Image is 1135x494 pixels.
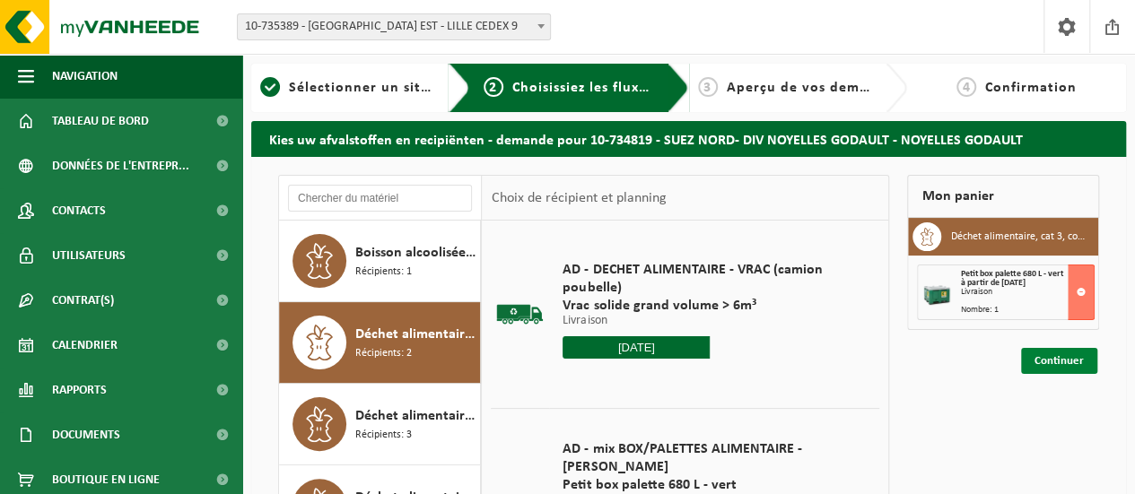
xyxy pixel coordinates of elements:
[960,288,1094,297] div: Livraison
[251,121,1126,156] h2: Kies uw afvalstoffen en recipiënten - demande pour 10-734819 - SUEZ NORD- DIV NOYELLES GODAULT - ...
[563,440,857,476] span: AD - mix BOX/PALETTES ALIMENTAIRE - [PERSON_NAME]
[52,188,106,233] span: Contacts
[260,77,280,97] span: 1
[355,324,476,345] span: Déchet alimentaire, cat 3, contenant des produits d'origine animale, emballage synthétique
[260,77,434,99] a: 1Sélectionner un site ici
[355,345,412,362] span: Récipients: 2
[512,81,811,95] span: Choisissiez les flux de déchets et récipients
[237,13,551,40] span: 10-735389 - SUEZ RV NORD EST - LILLE CEDEX 9
[985,81,1077,95] span: Confirmation
[563,315,857,327] p: Livraison
[279,384,481,465] button: Déchet alimentaire, catégorie 2, contenant des produits d'origine animale, emballage mélangé Réci...
[1021,348,1097,374] a: Continuer
[355,242,476,264] span: Boisson alcoolisée, emballages en verre
[956,77,976,97] span: 4
[52,368,107,412] span: Rapports
[907,175,1099,218] div: Mon panier
[52,323,118,368] span: Calendrier
[563,297,857,315] span: Vrac solide grand volume > 6m³
[52,143,189,188] span: Données de l'entrepr...
[238,14,550,39] span: 10-735389 - SUEZ RV NORD EST - LILLE CEDEX 9
[355,427,412,444] span: Récipients: 3
[727,81,900,95] span: Aperçu de vos demandes
[698,77,718,97] span: 3
[950,222,1085,251] h3: Déchet alimentaire, cat 3, contenant des produits d'origine animale, emballage synthétique
[52,99,149,143] span: Tableau de bord
[52,412,120,457] span: Documents
[52,278,114,323] span: Contrat(s)
[52,54,118,99] span: Navigation
[484,77,503,97] span: 2
[563,336,710,359] input: Sélectionnez date
[563,476,857,494] span: Petit box palette 680 L - vert
[279,302,481,384] button: Déchet alimentaire, cat 3, contenant des produits d'origine animale, emballage synthétique Récipi...
[355,405,476,427] span: Déchet alimentaire, catégorie 2, contenant des produits d'origine animale, emballage mélangé
[52,233,126,278] span: Utilisateurs
[960,269,1062,279] span: Petit box palette 680 L - vert
[482,176,675,221] div: Choix de récipient et planning
[960,278,1025,288] strong: à partir de [DATE]
[563,261,857,297] span: AD - DECHET ALIMENTAIRE - VRAC (camion poubelle)
[288,185,472,212] input: Chercher du matériel
[355,264,412,281] span: Récipients: 1
[289,81,450,95] span: Sélectionner un site ici
[279,221,481,302] button: Boisson alcoolisée, emballages en verre Récipients: 1
[960,306,1094,315] div: Nombre: 1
